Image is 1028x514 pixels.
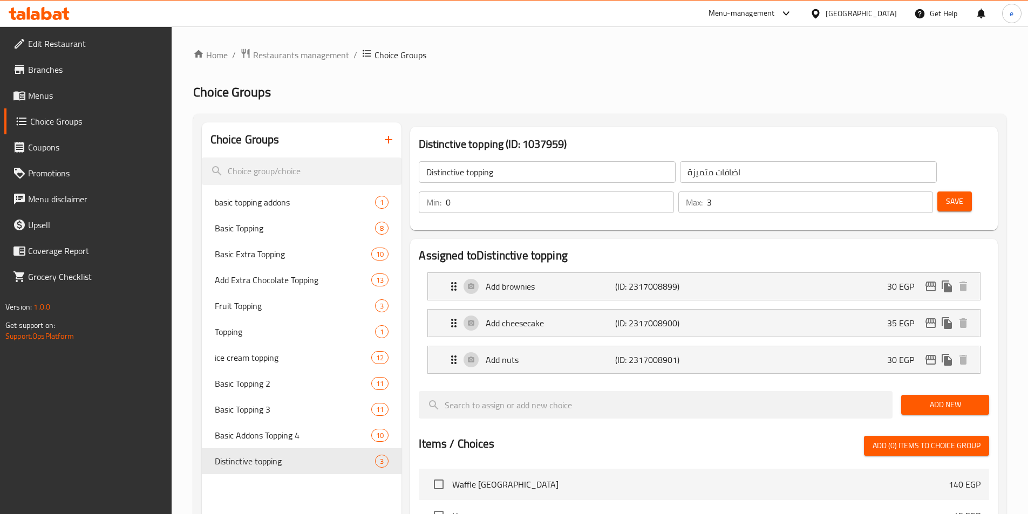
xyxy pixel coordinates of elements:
[901,395,989,415] button: Add New
[375,455,389,468] div: Choices
[419,436,494,452] h2: Items / Choices
[375,49,426,61] span: Choice Groups
[923,278,939,294] button: edit
[215,403,372,416] span: Basic Topping 3
[427,473,450,496] span: Select choice
[215,325,376,338] span: Topping
[4,108,172,134] a: Choice Groups
[486,317,615,330] p: Add cheesecake
[923,315,939,331] button: edit
[215,351,372,364] span: ice cream topping
[371,248,389,261] div: Choices
[376,301,388,311] span: 3
[371,429,389,442] div: Choices
[955,352,971,368] button: delete
[5,300,32,314] span: Version:
[202,371,402,396] div: Basic Topping 211
[202,396,402,422] div: Basic Topping 311
[232,49,236,61] li: /
[709,7,775,20] div: Menu-management
[4,264,172,290] a: Grocery Checklist
[1010,8,1013,19] span: e
[372,275,388,285] span: 13
[28,63,163,76] span: Branches
[376,197,388,208] span: 1
[375,299,389,312] div: Choices
[240,48,349,62] a: Restaurants management
[419,268,989,305] li: Expand
[5,329,74,343] a: Support.OpsPlatform
[215,222,376,235] span: Basic Topping
[375,222,389,235] div: Choices
[202,157,402,185] input: search
[371,403,389,416] div: Choices
[371,273,389,286] div: Choices
[376,456,388,467] span: 3
[210,132,280,148] h2: Choice Groups
[215,377,372,390] span: Basic Topping 2
[215,455,376,468] span: Distinctive topping
[486,280,615,293] p: Add brownies
[376,223,388,234] span: 8
[4,238,172,264] a: Coverage Report
[202,293,402,319] div: Fruit Topping3
[215,429,372,442] span: Basic Addons Topping 4
[33,300,50,314] span: 1.0.0
[419,391,893,419] input: search
[937,191,972,211] button: Save
[955,315,971,331] button: delete
[375,196,389,209] div: Choices
[376,327,388,337] span: 1
[215,273,372,286] span: Add Extra Chocolate Topping
[193,80,271,104] span: Choice Groups
[202,448,402,474] div: Distinctive topping3
[419,341,989,378] li: Expand
[887,280,923,293] p: 30 EGP
[428,346,980,373] div: Expand
[372,249,388,259] span: 10
[353,49,357,61] li: /
[910,398,981,412] span: Add New
[426,196,441,209] p: Min:
[615,353,702,366] p: (ID: 2317008901)
[887,317,923,330] p: 35 EGP
[4,31,172,57] a: Edit Restaurant
[4,57,172,83] a: Branches
[419,135,989,153] h3: Distinctive topping (ID: 1037959)
[4,134,172,160] a: Coupons
[923,352,939,368] button: edit
[486,353,615,366] p: Add nuts
[946,195,963,208] span: Save
[28,218,163,231] span: Upsell
[452,478,949,491] span: Waffle [GEOGRAPHIC_DATA]
[939,352,955,368] button: duplicate
[686,196,703,209] p: Max:
[193,48,1006,62] nav: breadcrumb
[28,89,163,102] span: Menus
[615,280,702,293] p: (ID: 2317008899)
[949,478,981,491] p: 140 EGP
[202,189,402,215] div: basic topping addons1
[30,115,163,128] span: Choice Groups
[28,167,163,180] span: Promotions
[4,83,172,108] a: Menus
[419,305,989,341] li: Expand
[5,318,55,332] span: Get support on:
[202,422,402,448] div: Basic Addons Topping 410
[202,319,402,345] div: Topping1
[372,430,388,441] span: 10
[372,353,388,363] span: 12
[428,273,980,300] div: Expand
[826,8,897,19] div: [GEOGRAPHIC_DATA]
[28,193,163,205] span: Menu disclaimer
[372,405,388,415] span: 11
[202,267,402,293] div: Add Extra Chocolate Topping13
[215,196,376,209] span: basic topping addons
[28,244,163,257] span: Coverage Report
[955,278,971,294] button: delete
[28,270,163,283] span: Grocery Checklist
[253,49,349,61] span: Restaurants management
[4,160,172,186] a: Promotions
[939,278,955,294] button: duplicate
[887,353,923,366] p: 30 EGP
